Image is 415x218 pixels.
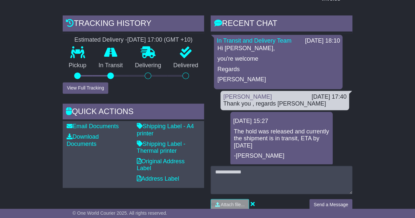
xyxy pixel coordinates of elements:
p: Regards [217,66,339,73]
p: Delivered [167,62,204,69]
p: Pickup [63,62,93,69]
div: RECENT CHAT [211,15,352,33]
span: © One World Courier 2025. All rights reserved. [73,210,167,216]
a: [PERSON_NAME] [223,93,272,100]
div: Estimated Delivery - [63,36,204,44]
p: The hold was released and currently the shipment is in transit, ETA by [DATE] [234,128,329,149]
div: Tracking history [63,15,204,33]
div: Quick Actions [63,104,204,121]
a: Email Documents [67,123,119,129]
button: View Full Tracking [63,82,108,94]
div: [DATE] 18:10 [305,37,340,45]
p: Hi [PERSON_NAME], [217,45,339,52]
a: Download Documents [67,133,99,147]
a: Shipping Label - A4 printer [137,123,194,137]
p: you're welcome [217,55,339,63]
div: [DATE] 17:40 [311,93,346,101]
a: Original Address Label [137,158,185,172]
div: Thank you , regards [PERSON_NAME] [223,100,346,108]
button: Send a Message [309,199,352,210]
div: [DATE] 17:00 (GMT +10) [127,36,193,44]
div: [DATE] 15:27 [233,118,330,125]
p: [PERSON_NAME] [217,76,339,83]
a: Shipping Label - Thermal printer [137,141,185,154]
p: Delivering [129,62,167,69]
a: In Transit and Delivery Team [217,37,291,44]
p: -[PERSON_NAME] [234,152,329,160]
a: Address Label [137,175,179,182]
p: In Transit [93,62,129,69]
